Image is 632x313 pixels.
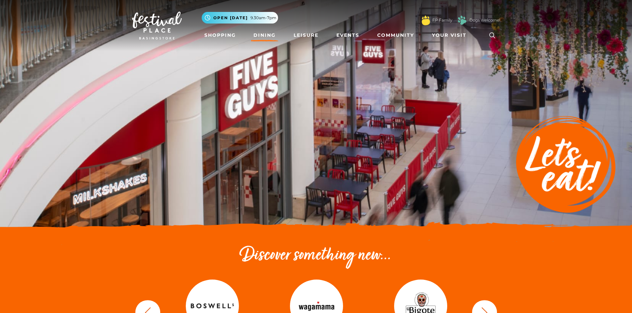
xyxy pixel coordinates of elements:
[432,32,466,39] span: Your Visit
[375,29,417,41] a: Community
[250,15,276,21] span: 9.30am-7pm
[202,12,278,24] button: Open [DATE] 9.30am-7pm
[202,29,239,41] a: Shopping
[132,245,500,266] h2: Discover something new...
[432,17,452,23] a: FP Family
[429,29,472,41] a: Your Visit
[213,15,248,21] span: Open [DATE]
[132,12,182,39] img: Festival Place Logo
[291,29,321,41] a: Leisure
[334,29,362,41] a: Events
[469,17,500,23] a: Dogs Welcome!
[251,29,278,41] a: Dining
